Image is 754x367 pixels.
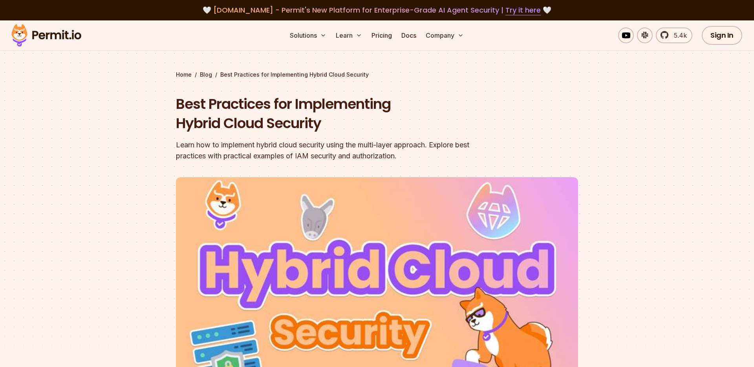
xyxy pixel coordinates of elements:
button: Learn [333,28,365,43]
button: Solutions [287,28,329,43]
a: Blog [200,71,212,79]
div: Learn how to implement hybrid cloud security using the multi-layer approach. Explore best practic... [176,139,478,161]
div: 🤍 🤍 [19,5,735,16]
span: 5.4k [669,31,687,40]
div: / / [176,71,578,79]
h1: Best Practices for Implementing Hybrid Cloud Security [176,94,478,133]
a: Pricing [368,28,395,43]
a: Docs [398,28,419,43]
button: Company [423,28,467,43]
a: 5.4k [656,28,692,43]
a: Try it here [505,5,541,15]
a: Home [176,71,192,79]
span: [DOMAIN_NAME] - Permit's New Platform for Enterprise-Grade AI Agent Security | [213,5,541,15]
a: Sign In [702,26,742,45]
img: Permit logo [8,22,85,49]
